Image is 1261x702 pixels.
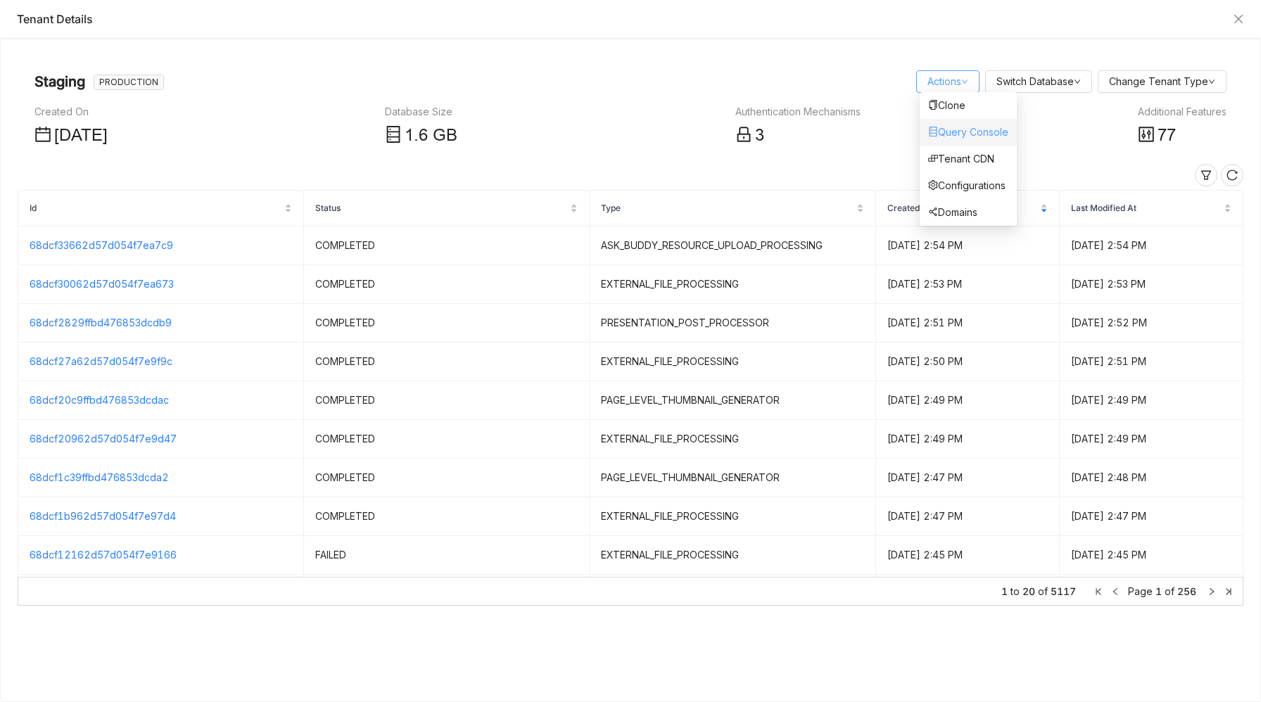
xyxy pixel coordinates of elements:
a: Domains [928,206,977,218]
a: 68dcf1c39ffbd476853dcda2 [30,471,169,483]
a: Clone [928,99,965,111]
td: COMPLETED [304,575,590,613]
td: [DATE] 2:47 PM [1060,497,1243,536]
span: to [1010,584,1020,599]
td: ASK_BUDDY_RESOURCE_UPLOAD_PROCESSING [590,226,875,265]
td: EXTERNAL_FILE_PROCESSING [590,536,875,575]
button: Change Tenant Type [1098,70,1227,93]
td: [DATE] 2:33 PM [1060,575,1243,613]
a: Query Console [928,126,1008,138]
td: COMPLETED [304,304,590,343]
td: COMPLETED [304,497,590,536]
td: [DATE] 2:54 PM [1060,226,1243,265]
td: [DATE] 2:53 PM [1060,265,1243,304]
a: 68dcf12162d57d054f7e9166 [30,549,177,561]
td: COMPLETED [304,420,590,459]
span: .6 GB [414,126,457,145]
a: 68dcf30062d57d054f7ea673 [30,278,174,290]
td: COMPLETED [304,226,590,265]
span: 256 [1177,585,1196,597]
a: 68dcf2829ffbd476853dcdb9 [30,317,172,328]
a: 68dcf20c9ffbd476853dcdac [30,394,169,406]
a: 68dcf33662d57d054f7ea7c9 [30,239,173,251]
a: 68dcf1b962d57d054f7e97d4 [30,510,176,522]
button: Switch Database [985,70,1092,93]
nz-page-header-title: Staging [34,70,85,93]
span: 5117 [1051,584,1076,599]
a: Actions [927,75,968,87]
td: EXTERNAL_FILE_PROCESSING [590,420,875,459]
span: 1 [405,126,414,145]
span: 20 [1022,584,1035,599]
td: [DATE] 2:45 PM [876,536,1060,575]
span: of [1165,585,1174,597]
td: [DATE] 2:51 PM [876,304,1060,343]
td: EXTERNAL_FILE_PROCESSING [590,497,875,536]
span: 1 [1001,584,1008,599]
td: [DATE] 2:49 PM [876,381,1060,420]
a: Configurations [928,179,1006,191]
td: [DATE] 2:48 PM [1060,459,1243,497]
td: [DATE] 2:45 PM [1060,536,1243,575]
td: [DATE] 2:33 PM [876,575,1060,613]
td: PAGE_LEVEL_THUMBNAIL_GENERATOR [590,381,875,420]
td: [DATE] 2:54 PM [876,226,1060,265]
a: Change Tenant Type [1109,75,1215,87]
div: Database Size [385,104,457,120]
span: [DATE] [54,126,108,145]
td: FAILED [304,536,590,575]
span: Page [1128,585,1153,597]
a: Switch Database [996,75,1081,87]
td: [DATE] 2:49 PM [1060,381,1243,420]
span: of [1038,584,1048,599]
td: PRESENTATION_POST_PROCESSOR [590,304,875,343]
span: 1 [1155,585,1162,597]
td: [DATE] 2:47 PM [876,459,1060,497]
td: COMPLETED [304,343,590,381]
td: EXTERNAL_FILE_PROCESSING [590,265,875,304]
td: [DATE] 2:47 PM [876,497,1060,536]
td: [DATE] 2:49 PM [876,420,1060,459]
td: COMPLETED [304,265,590,304]
td: [DATE] 2:51 PM [1060,343,1243,381]
button: Actions [916,70,980,93]
td: [DATE] 2:49 PM [1060,420,1243,459]
td: EXTERNAL_FILE_PROCESSING [590,343,875,381]
span: 77 [1158,126,1176,145]
td: [DATE] 2:52 PM [1060,304,1243,343]
div: Created On [34,104,108,120]
td: PAGE_LEVEL_THUMBNAIL_GENERATOR [590,459,875,497]
nz-tag: PRODUCTION [94,75,164,90]
div: Additional Features [1138,104,1227,120]
td: COMPLETED [304,459,590,497]
td: [DATE] 2:50 PM [876,343,1060,381]
td: SYNC_MEETINGS [590,575,875,613]
button: Close [1233,13,1244,25]
div: Authentication Mechanisms [735,104,861,120]
div: Tenant Details [17,11,1226,27]
a: Tenant CDN [928,153,994,165]
td: [DATE] 2:53 PM [876,265,1060,304]
a: 68dcf20962d57d054f7e9d47 [30,433,177,445]
span: 3 [755,126,764,145]
td: COMPLETED [304,381,590,420]
a: 68dcf27a62d57d054f7e9f9c [30,355,172,367]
